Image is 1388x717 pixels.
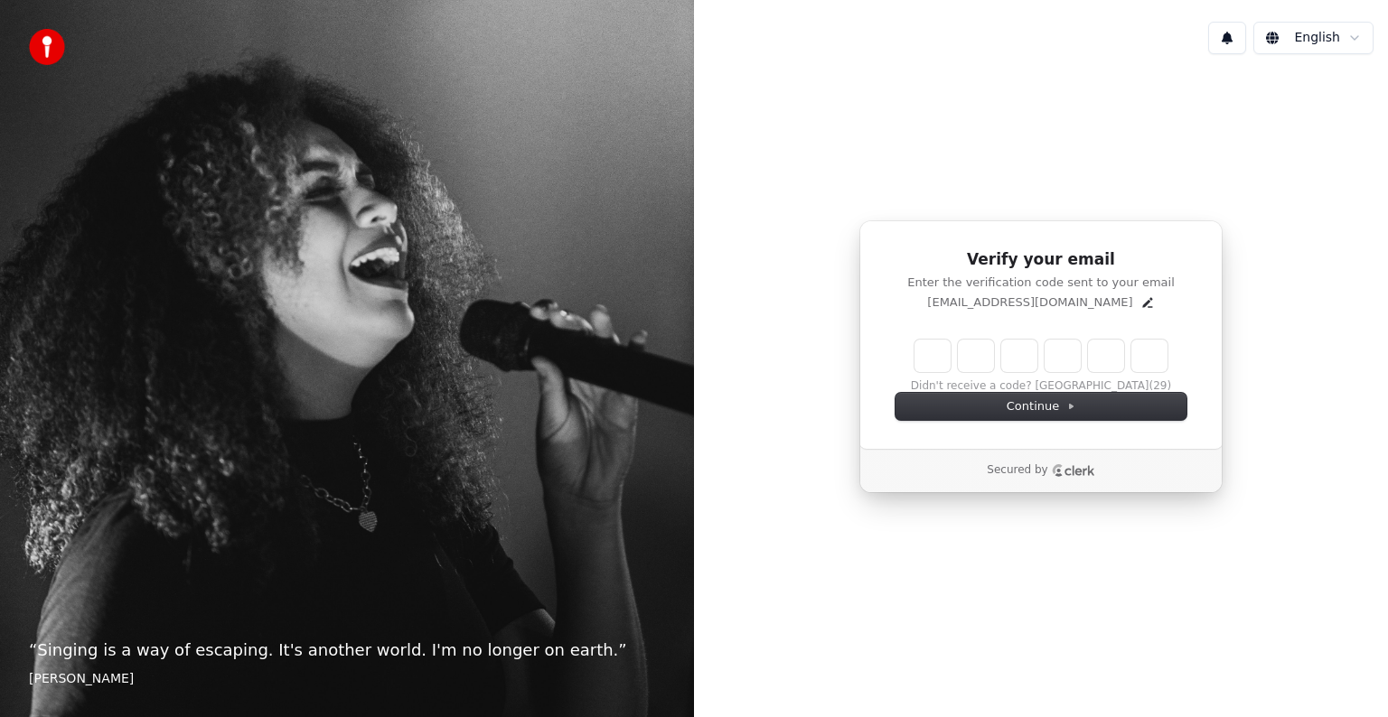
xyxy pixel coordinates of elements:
p: “ Singing is a way of escaping. It's another world. I'm no longer on earth. ” [29,638,665,663]
p: [EMAIL_ADDRESS][DOMAIN_NAME] [927,294,1132,311]
a: Clerk logo [1052,464,1095,477]
button: Continue [896,393,1186,420]
button: Edit [1140,295,1155,310]
img: youka [29,29,65,65]
p: Secured by [987,463,1047,478]
h1: Verify your email [896,249,1186,271]
span: Continue [1007,398,1075,414]
footer: [PERSON_NAME] [29,670,665,688]
p: Enter the verification code sent to your email [896,275,1186,291]
input: Enter verification code [914,340,1168,372]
